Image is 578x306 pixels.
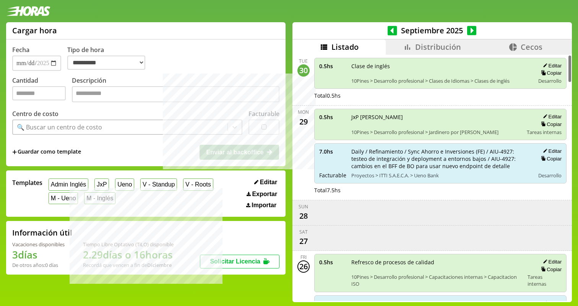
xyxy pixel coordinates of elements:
[319,62,346,70] span: 0.5 hs
[527,129,562,136] span: Tareas internas
[12,262,65,268] div: De otros años: 0 días
[244,190,279,198] button: Exportar
[319,259,346,266] span: 0.5 hs
[541,259,562,265] button: Editar
[12,110,58,118] label: Centro de costo
[12,248,65,262] h1: 3 días
[12,148,81,156] span: +Guardar como template
[72,86,279,102] textarea: Descripción
[260,179,277,186] span: Editar
[314,92,567,99] div: Total 0.5 hs
[297,115,310,128] div: 29
[539,121,562,128] button: Copiar
[67,46,151,71] label: Tipo de hora
[94,178,109,190] button: JxP
[351,172,530,179] span: Proyectos > ITTI S.A.E.C.A. > Ueno Bank
[83,262,174,268] div: Recordá que vencen a fin de
[17,123,102,131] div: 🔍 Buscar un centro de costo
[12,178,42,187] span: Templates
[541,148,562,154] button: Editar
[541,113,562,120] button: Editar
[300,254,307,260] div: Fri
[538,77,562,84] span: Desarrollo
[83,241,174,248] div: Tiempo Libre Optativo (TiLO) disponible
[147,262,172,268] b: Diciembre
[49,178,88,190] button: Admin Inglés
[521,42,542,52] span: Cecos
[67,56,145,70] select: Tipo de hora
[12,86,66,100] input: Cantidad
[351,77,530,84] span: 10Pines > Desarrollo profesional > Clases de Idiomas > Clases de inglés
[298,109,309,115] div: Mon
[351,148,530,170] span: Daily / Refinamiento / Sync Ahorro e Inversiones (FE) / AIU-4927: testeo de integración y deploym...
[83,248,174,262] h1: 2.29 días o 16 horas
[210,258,260,265] span: Solicitar Licencia
[292,55,572,301] div: scrollable content
[351,273,523,287] span: 10Pines > Desarrollo profesional > Capacitaciones internas > Capacitacion ISO
[12,25,57,36] h1: Cargar hora
[297,260,310,273] div: 26
[541,62,562,69] button: Editar
[297,64,310,77] div: 30
[319,172,346,179] span: Facturable
[12,76,72,104] label: Cantidad
[528,273,562,287] span: Tareas internas
[6,6,50,16] img: logotipo
[351,113,522,121] span: JxP [PERSON_NAME]
[539,70,562,76] button: Copiar
[252,191,277,198] span: Exportar
[297,235,310,247] div: 27
[252,202,276,209] span: Importar
[539,266,562,273] button: Copiar
[12,46,29,54] label: Fecha
[397,25,467,36] span: Septiembre 2025
[331,42,359,52] span: Listado
[351,129,522,136] span: 10Pines > Desarrollo profesional > Jardinero por [PERSON_NAME]
[248,110,279,118] label: Facturable
[314,187,567,194] div: Total 7.5 hs
[319,148,346,155] span: 7.0 hs
[538,172,562,179] span: Desarrollo
[115,178,134,190] button: Ueno
[539,155,562,162] button: Copiar
[252,178,279,186] button: Editar
[183,178,213,190] button: V - Roots
[12,148,17,156] span: +
[84,192,115,204] button: M - Inglés
[49,192,78,204] button: M - Ueno
[415,42,461,52] span: Distribución
[351,62,530,70] span: Clase de inglés
[299,58,308,64] div: Tue
[299,203,308,210] div: Sun
[12,227,72,238] h2: Información útil
[299,229,308,235] div: Sat
[200,255,279,268] button: Solicitar Licencia
[72,76,279,104] label: Descripción
[351,259,523,266] span: Refresco de procesos de calidad
[319,113,346,121] span: 0.5 hs
[297,210,310,222] div: 28
[12,241,65,248] div: Vacaciones disponibles
[140,178,177,190] button: V - Standup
